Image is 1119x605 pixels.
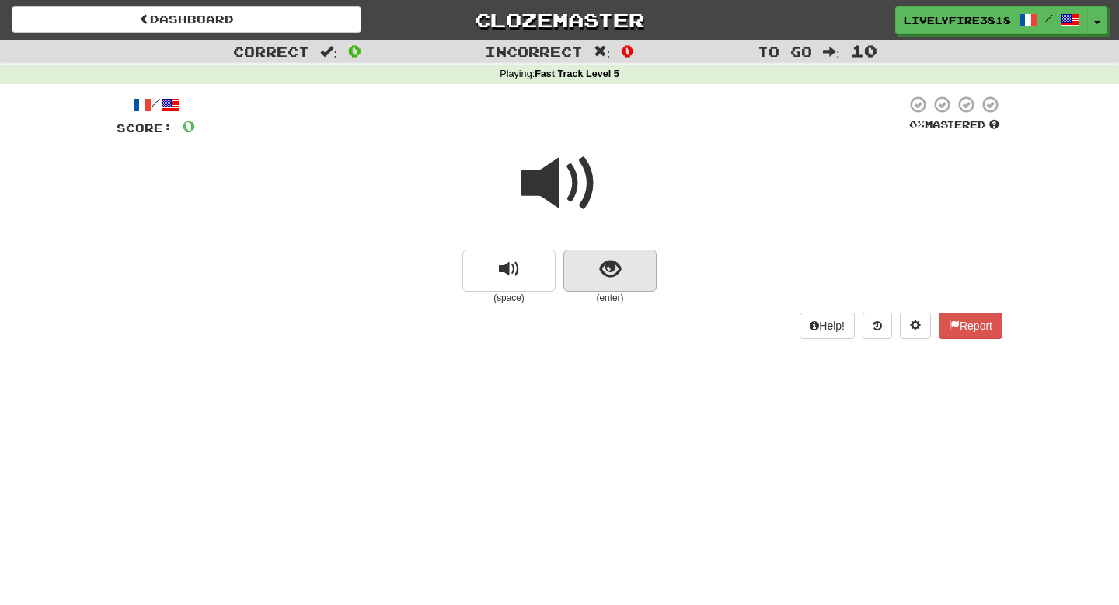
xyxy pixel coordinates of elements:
span: 10 [851,41,877,60]
button: show sentence [563,250,657,292]
a: LivelyFire3818 / [895,6,1088,34]
span: 0 % [909,118,925,131]
div: / [117,95,195,114]
div: Mastered [906,118,1002,132]
strong: Fast Track Level 5 [535,68,619,79]
span: Score: [117,121,173,135]
span: 0 [348,41,361,60]
span: / [1045,12,1053,23]
small: (enter) [563,292,657,305]
button: Round history (alt+y) [863,313,892,339]
span: LivelyFire3818 [904,13,1011,27]
a: Clozemaster [385,6,734,33]
span: : [320,45,337,58]
span: Correct [233,44,309,59]
a: Dashboard [12,6,361,33]
span: 0 [621,41,634,60]
span: Incorrect [485,44,583,59]
button: Report [939,313,1002,339]
button: Help! [800,313,855,339]
span: : [823,45,840,58]
span: 0 [182,116,195,135]
span: : [594,45,611,58]
small: (space) [462,292,556,305]
button: replay audio [462,250,556,292]
span: To go [758,44,812,59]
